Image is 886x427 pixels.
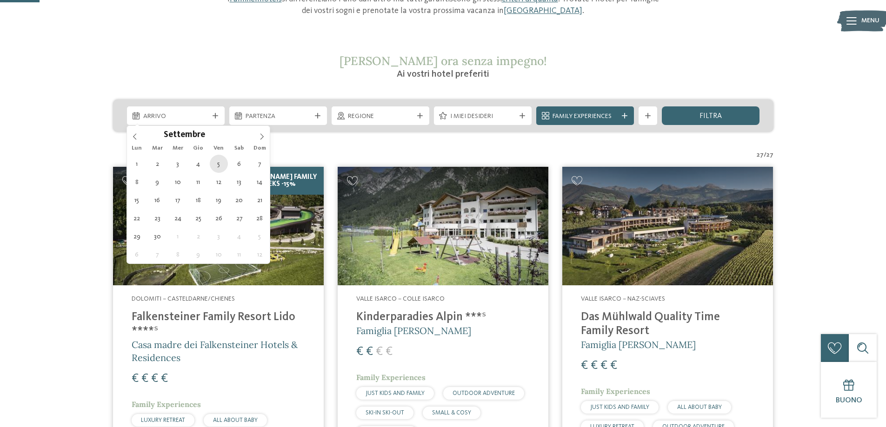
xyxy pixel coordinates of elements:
span: Sab [229,145,249,151]
span: Settembre 30, 2025 [148,227,167,245]
span: Valle Isarco – Colle Isarco [356,296,445,302]
input: Year [205,130,236,139]
span: Valle Isarco – Naz-Sciaves [581,296,665,302]
span: Settembre 23, 2025 [148,209,167,227]
h4: Falkensteiner Family Resort Lido ****ˢ [132,310,305,338]
span: Settembre 3, 2025 [169,155,187,173]
span: SKI-IN SKI-OUT [366,410,404,416]
a: [GEOGRAPHIC_DATA] [504,7,582,15]
span: Dolomiti – Casteldarne/Chienes [132,296,235,302]
span: Family Experiences [553,112,618,121]
span: Partenza [246,112,311,121]
span: Settembre 8, 2025 [128,173,146,191]
span: € [151,373,158,385]
span: Ottobre 3, 2025 [210,227,228,245]
img: Kinderparadies Alpin ***ˢ [338,167,548,285]
span: Settembre 24, 2025 [169,209,187,227]
span: Settembre 7, 2025 [251,155,269,173]
span: Settembre 9, 2025 [148,173,167,191]
span: Famiglia [PERSON_NAME] [581,339,696,350]
span: Settembre 2, 2025 [148,155,167,173]
span: Settembre 4, 2025 [189,155,207,173]
span: ALL ABOUT BABY [677,404,722,410]
span: € [581,360,588,372]
span: Ottobre 5, 2025 [251,227,269,245]
span: Ottobre 12, 2025 [251,245,269,263]
span: Mar [147,145,167,151]
span: [PERSON_NAME] ora senza impegno! [340,53,547,68]
img: Cercate un hotel per famiglie? Qui troverete solo i migliori! [113,167,324,285]
span: JUST KIDS AND FAMILY [366,390,425,396]
span: Mer [167,145,188,151]
span: Family Experiences [581,387,650,396]
span: filtra [699,112,722,120]
span: Family Experiences [356,373,426,382]
span: Family Experiences [132,400,201,409]
span: Settembre [164,131,205,140]
span: Ottobre 8, 2025 [169,245,187,263]
span: Ai vostri hotel preferiti [397,70,489,79]
span: € [610,360,617,372]
span: Settembre 29, 2025 [128,227,146,245]
span: € [600,360,607,372]
span: Ottobre 1, 2025 [169,227,187,245]
span: 27 [766,151,773,160]
span: Ottobre 11, 2025 [230,245,248,263]
span: Settembre 5, 2025 [210,155,228,173]
a: Buono [821,362,877,418]
span: Settembre 10, 2025 [169,173,187,191]
span: Settembre 21, 2025 [251,191,269,209]
span: Settembre 19, 2025 [210,191,228,209]
span: Settembre 6, 2025 [230,155,248,173]
span: Lun [127,145,147,151]
span: € [366,346,373,358]
span: Settembre 25, 2025 [189,209,207,227]
span: € [141,373,148,385]
span: € [161,373,168,385]
span: € [376,346,383,358]
h4: Das Mühlwald Quality Time Family Resort [581,310,754,338]
span: Ven [208,145,229,151]
span: Settembre 22, 2025 [128,209,146,227]
span: Dom [249,145,270,151]
span: Settembre 15, 2025 [128,191,146,209]
span: / [764,151,766,160]
span: Arrivo [143,112,208,121]
span: € [132,373,139,385]
span: Ottobre 2, 2025 [189,227,207,245]
span: OUTDOOR ADVENTURE [453,390,515,396]
span: Regione [348,112,413,121]
span: € [356,346,363,358]
span: Settembre 1, 2025 [128,155,146,173]
span: Settembre 14, 2025 [251,173,269,191]
span: Settembre 26, 2025 [210,209,228,227]
span: Settembre 13, 2025 [230,173,248,191]
span: Settembre 16, 2025 [148,191,167,209]
span: Casa madre dei Falkensteiner Hotels & Residences [132,339,298,363]
span: 27 [757,151,764,160]
span: Settembre 28, 2025 [251,209,269,227]
span: Settembre 18, 2025 [189,191,207,209]
span: Settembre 11, 2025 [189,173,207,191]
span: I miei desideri [450,112,515,121]
span: Settembre 17, 2025 [169,191,187,209]
span: Settembre 12, 2025 [210,173,228,191]
img: Cercate un hotel per famiglie? Qui troverete solo i migliori! [562,167,773,285]
span: Ottobre 6, 2025 [128,245,146,263]
span: JUST KIDS AND FAMILY [590,404,649,410]
span: Ottobre 9, 2025 [189,245,207,263]
span: € [386,346,393,358]
span: Ottobre 7, 2025 [148,245,167,263]
span: Famiglia [PERSON_NAME] [356,325,471,336]
span: Ottobre 10, 2025 [210,245,228,263]
span: Settembre 20, 2025 [230,191,248,209]
span: € [591,360,598,372]
h4: Kinderparadies Alpin ***ˢ [356,310,530,324]
span: SMALL & COSY [432,410,471,416]
span: Buono [836,397,862,404]
span: LUXURY RETREAT [141,417,185,423]
span: Ottobre 4, 2025 [230,227,248,245]
span: ALL ABOUT BABY [213,417,258,423]
span: Gio [188,145,208,151]
span: Settembre 27, 2025 [230,209,248,227]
